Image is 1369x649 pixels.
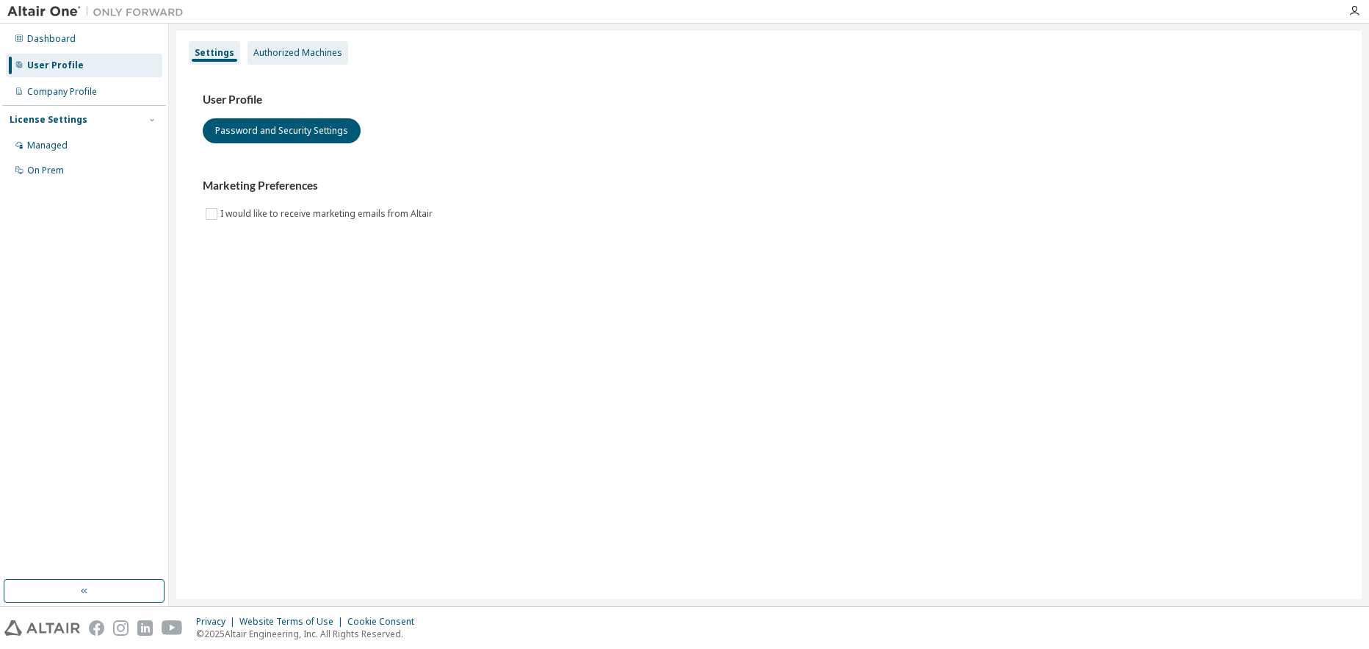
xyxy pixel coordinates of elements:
img: altair_logo.svg [4,620,80,636]
img: linkedin.svg [137,620,153,636]
div: Authorized Machines [253,47,342,59]
p: © 2025 Altair Engineering, Inc. All Rights Reserved. [196,628,423,640]
div: User Profile [27,60,84,71]
h3: User Profile [203,93,1335,107]
div: Settings [195,47,234,59]
label: I would like to receive marketing emails from Altair [220,205,436,223]
img: youtube.svg [162,620,183,636]
div: On Prem [27,165,64,176]
img: instagram.svg [113,620,129,636]
button: Password and Security Settings [203,118,361,143]
img: facebook.svg [89,620,104,636]
h3: Marketing Preferences [203,179,1335,193]
div: License Settings [10,114,87,126]
div: Company Profile [27,86,97,98]
div: Website Terms of Use [239,616,347,628]
div: Privacy [196,616,239,628]
div: Managed [27,140,68,151]
div: Cookie Consent [347,616,423,628]
div: Dashboard [27,33,76,45]
img: Altair One [7,4,191,19]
